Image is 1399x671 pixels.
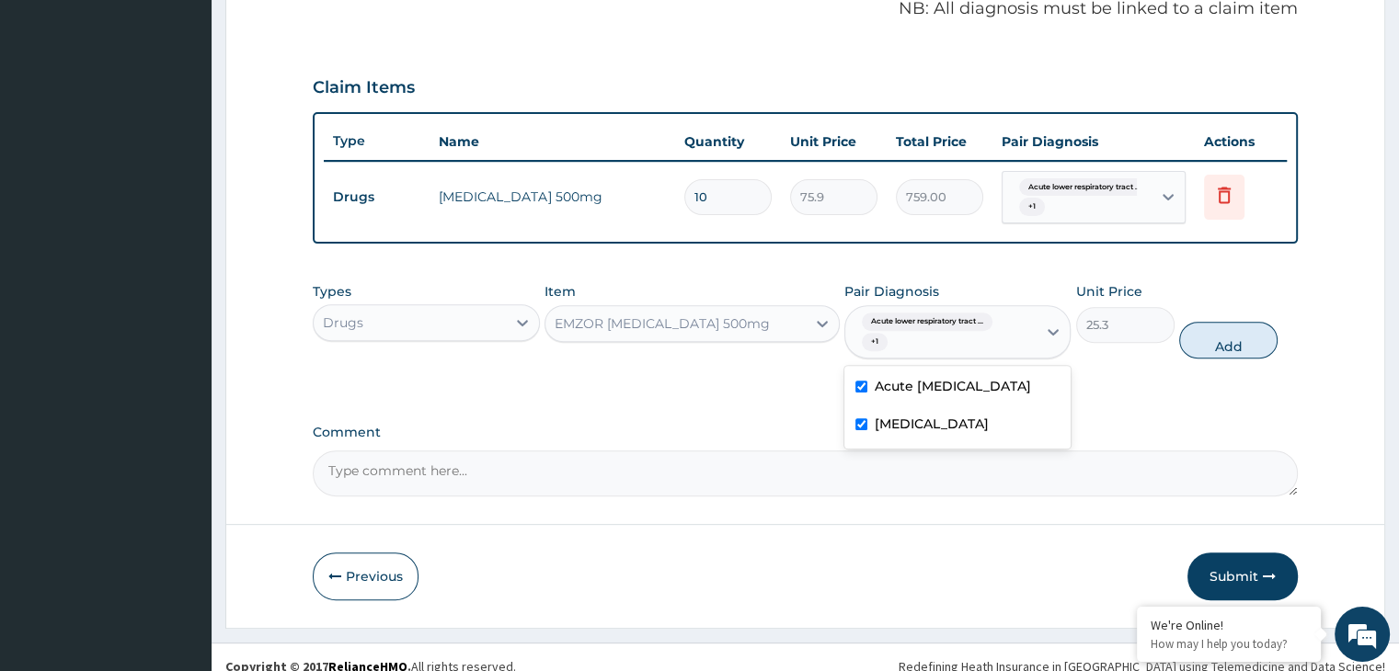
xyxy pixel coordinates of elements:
[123,92,337,116] div: Naomi Provider Portal Assistant
[1195,123,1287,160] th: Actions
[1076,282,1142,301] label: Unit Price
[313,284,351,300] label: Types
[315,539,336,554] span: End chat
[862,333,888,351] span: + 1
[675,123,781,160] th: Quantity
[1019,198,1045,216] span: + 1
[1187,552,1298,600] button: Submit
[887,123,992,160] th: Total Price
[555,314,770,333] div: EMZOR [MEDICAL_DATA] 500mg
[62,92,102,138] img: d_794563401_operators_776852000000476009
[844,282,939,301] label: Pair Diagnosis
[875,415,989,433] label: [MEDICAL_DATA]
[1151,636,1307,652] p: How may I help you today?
[20,101,48,129] div: Navigation go back
[1179,322,1278,358] button: Add
[324,180,430,214] td: Drugs
[313,425,1297,440] label: Comment
[51,212,336,288] div: 9:25 AM
[323,313,363,332] div: Drugs
[781,123,887,160] th: Unit Price
[31,299,336,313] div: [PERSON_NAME] Provider Portal Assistant
[545,282,576,301] label: Item
[430,178,674,215] td: [MEDICAL_DATA] 500mg
[1151,617,1307,633] div: We're Online!
[875,377,1031,395] label: Acute [MEDICAL_DATA]
[430,123,674,160] th: Name
[862,313,992,331] span: Acute lower respiratory tract ...
[292,539,306,554] span: More actions
[313,552,419,600] button: Previous
[1019,178,1150,197] span: Acute lower respiratory tract ...
[123,116,337,138] div: Provider Portal Assistant
[313,78,415,98] h3: Claim Items
[992,123,1195,160] th: Pair Diagnosis
[63,220,323,280] span: good morning. Please, I will like to validate one new enrollee of yours that just came to our fac...
[324,124,430,158] th: Type
[31,195,327,209] div: You
[302,9,346,53] div: Minimize live chat window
